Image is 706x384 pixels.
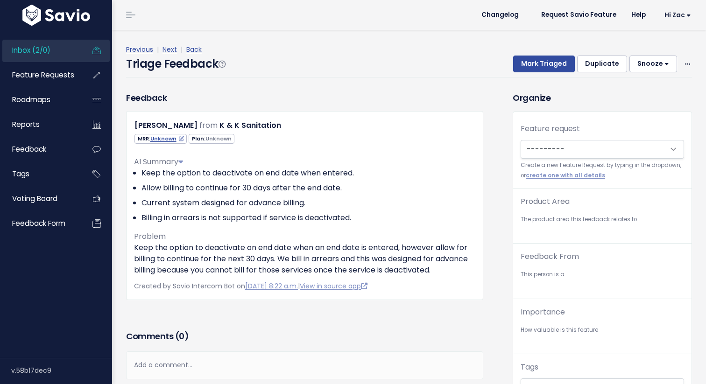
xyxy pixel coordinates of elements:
span: Plan: [189,134,234,144]
small: This person is a... [521,270,684,279]
a: Request Savio Feature [534,8,624,22]
img: logo-white.9d6f32f41409.svg [20,5,92,26]
a: [PERSON_NAME] [134,120,198,131]
small: Create a new Feature Request by typing in the dropdown, or . [521,161,684,181]
a: Tags [2,163,78,185]
li: Allow billing to continue for 30 days after the end date. [141,182,475,194]
p: Keep the option to deactivate on end date when an end date is entered, however allow for billing ... [134,242,475,276]
h3: Feedback [126,91,167,104]
span: Voting Board [12,194,57,203]
a: Roadmaps [2,89,78,111]
span: AI Summary [134,156,183,167]
a: K & K Sanitation [219,120,281,131]
div: Add a comment... [126,351,483,379]
div: v.58b17dec9 [11,358,112,383]
a: [DATE] 8:22 a.m. [245,281,298,291]
li: Keep the option to deactivate on end date when entered. [141,168,475,179]
a: Reports [2,114,78,135]
button: Mark Triaged [513,56,575,72]
a: Voting Board [2,188,78,209]
span: Unknown [205,135,232,142]
span: | [179,45,184,54]
small: The product area this feedback relates to [521,215,684,224]
span: Feature Requests [12,70,74,80]
span: Inbox (2/0) [12,45,50,55]
label: Product Area [521,196,570,207]
h4: Triage Feedback [126,56,225,72]
a: Unknown [150,135,184,142]
small: How valuable is this feature [521,325,684,335]
a: Inbox (2/0) [2,40,78,61]
label: Importance [521,307,565,318]
span: Changelog [481,12,519,18]
span: Roadmaps [12,95,50,105]
li: Billing in arrears is not supported if service is deactivated. [141,212,475,223]
button: Duplicate [577,56,627,72]
span: | [155,45,161,54]
label: Feedback From [521,251,579,262]
span: Reports [12,119,40,129]
a: Feature Requests [2,64,78,86]
label: Tags [521,362,538,373]
span: Tags [12,169,29,179]
span: MRR: [134,134,187,144]
a: View in source app [300,281,367,291]
a: Hi Zac [653,8,699,22]
a: create one with all details [526,172,605,179]
button: Snooze [629,56,677,72]
a: Feedback [2,139,78,160]
a: Feedback form [2,213,78,234]
a: Next [162,45,177,54]
span: Hi Zac [664,12,691,19]
a: Help [624,8,653,22]
h3: Comments ( ) [126,330,483,343]
span: Problem [134,231,166,242]
span: 0 [179,330,184,342]
li: Current system designed for advance billing. [141,197,475,209]
span: Feedback [12,144,46,154]
span: from [199,120,218,131]
a: Back [186,45,202,54]
span: Feedback form [12,218,65,228]
h3: Organize [513,91,692,104]
a: Previous [126,45,153,54]
span: Created by Savio Intercom Bot on | [134,281,367,291]
label: Feature request [521,123,580,134]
